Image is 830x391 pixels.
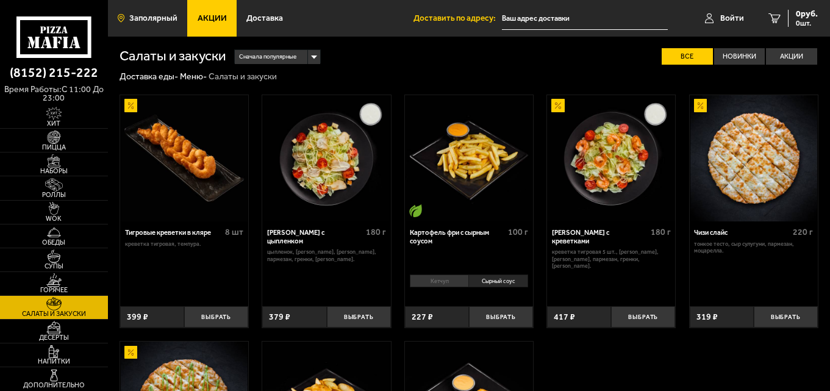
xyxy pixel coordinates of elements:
span: 319 ₽ [696,313,718,321]
span: 399 ₽ [127,313,148,321]
div: 0 [405,271,533,300]
span: Доставить по адресу: [413,14,502,23]
button: Выбрать [469,306,533,328]
span: 180 г [366,227,386,237]
span: 0 шт. [796,20,818,27]
span: 100 г [508,227,528,237]
li: Кетчуп [410,274,469,287]
img: Вегетарианское блюдо [409,204,422,217]
input: Ваш адрес доставки [502,7,668,30]
a: Меню- [180,71,207,82]
span: Доставка [246,14,283,23]
a: АкционныйЧизи слайс [690,95,818,222]
span: 379 ₽ [269,313,290,321]
p: креветка тигровая, темпура. [125,240,244,247]
img: Акционный [124,346,137,359]
label: Новинки [714,48,765,65]
h1: Салаты и закуски [120,49,226,63]
div: Картофель фри с сырным соусом [410,229,506,245]
img: Акционный [551,99,564,112]
span: 417 ₽ [554,313,575,321]
span: Акции [198,14,227,23]
a: Доставка еды- [120,71,178,82]
span: 180 г [651,227,671,237]
span: 8 шт [225,227,243,237]
span: Сначала популярные [239,49,296,65]
a: Салат Цезарь с цыпленком [262,95,390,222]
p: креветка тигровая 5 шт., [PERSON_NAME], [PERSON_NAME], пармезан, гренки, [PERSON_NAME]. [552,248,671,269]
span: Войти [720,14,744,23]
button: Выбрать [754,306,818,328]
div: [PERSON_NAME] с креветками [552,229,648,245]
p: тонкое тесто, сыр сулугуни, пармезан, моцарелла. [694,240,813,254]
span: 220 г [793,227,813,237]
div: Чизи слайс [694,229,790,237]
button: Выбрать [327,306,391,328]
label: Все [662,48,713,65]
label: Акции [766,48,817,65]
button: Выбрать [184,306,248,328]
img: Тигровые креветки в кляре [121,95,248,222]
p: цыпленок, [PERSON_NAME], [PERSON_NAME], пармезан, гренки, [PERSON_NAME]. [267,248,386,262]
a: АкционныйСалат Цезарь с креветками [547,95,675,222]
img: Акционный [694,99,707,112]
a: Вегетарианское блюдоКартофель фри с сырным соусом [405,95,533,222]
img: Чизи слайс [690,95,817,222]
span: 0 руб. [796,10,818,18]
span: 227 ₽ [412,313,433,321]
img: Акционный [124,99,137,112]
a: АкционныйТигровые креветки в кляре [120,95,248,222]
button: Выбрать [611,306,675,328]
img: Салат Цезарь с цыпленком [263,95,390,222]
div: Тигровые креветки в кляре [125,229,223,237]
img: Картофель фри с сырным соусом [406,95,532,222]
img: Салат Цезарь с креветками [548,95,674,222]
li: Сырный соус [468,274,528,287]
span: Заполярный [129,14,177,23]
div: Салаты и закуски [209,71,277,82]
div: [PERSON_NAME] с цыпленком [267,229,363,245]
